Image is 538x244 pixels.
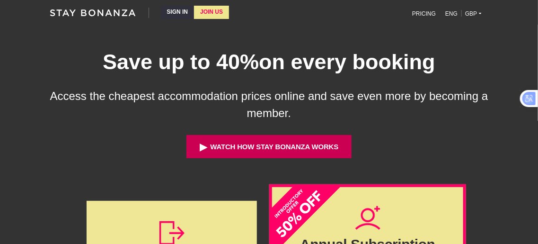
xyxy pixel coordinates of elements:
[103,49,435,75] h4: Save up to 40% on every booking
[406,7,441,20] a: PRICING
[461,7,485,20] a: GBP
[161,6,194,18] a: SIGN IN
[186,135,352,158] button: ▶Watch how Stay Bonanza works
[441,7,461,20] a: ENG
[194,6,229,18] a: JOIN US
[42,88,496,122] div: Access the cheapest accommodation prices online and save even more by becoming a member.
[200,141,207,153] span: ▶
